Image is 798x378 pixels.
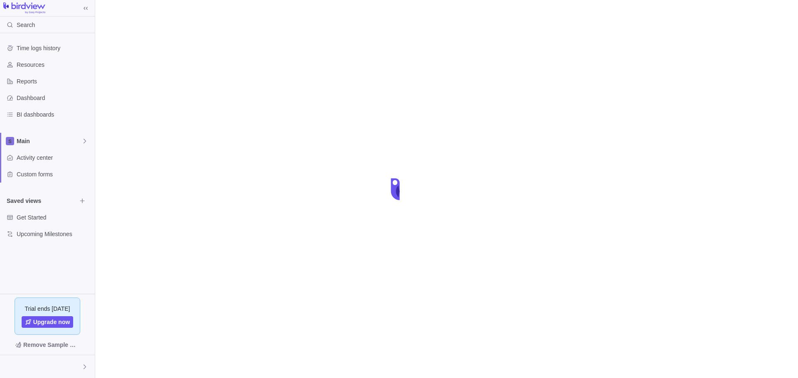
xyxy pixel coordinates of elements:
span: Browse views [76,195,88,207]
span: BI dashboards [17,110,91,119]
span: Reports [17,77,91,85]
span: Dashboard [17,94,91,102]
img: logo [3,2,45,14]
span: Resources [17,61,91,69]
span: Upcoming Milestones [17,230,91,238]
div: loading [382,173,416,206]
div: Shelby Austen [5,362,15,372]
span: Time logs history [17,44,91,52]
span: Remove Sample Data [7,338,88,351]
span: Custom forms [17,170,91,178]
span: Get Started [17,213,91,222]
span: Remove Sample Data [23,340,80,350]
span: Upgrade now [33,318,70,326]
span: Search [17,21,35,29]
a: Upgrade now [22,316,74,328]
span: Activity center [17,154,91,162]
span: Saved views [7,197,76,205]
span: Trial ends [DATE] [25,305,70,313]
span: Main [17,137,81,145]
